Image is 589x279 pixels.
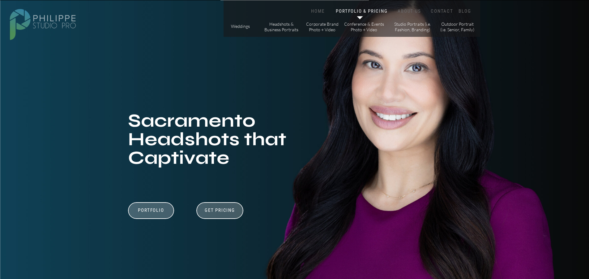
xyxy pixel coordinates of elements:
h1: Sacramento Headshots that Captivate [128,111,301,173]
a: PORTFOLIO & PRICING [335,8,389,14]
a: Headshots & Business Portraits [264,21,299,32]
a: HOME [305,8,331,14]
a: Weddings [229,24,251,30]
a: Portfolio [130,207,173,219]
a: Outdoor Portrait (i.e. Senior, Family) [440,21,475,32]
a: Get Pricing [203,207,237,215]
a: Conference & Events Photo + Video [344,21,384,32]
a: BLOG [457,8,473,14]
a: Studio Portraits (i.e. Fashion, Branding) [392,21,433,32]
a: Corporate Brand Photo + Video [305,21,340,32]
a: ABOUT US [396,8,423,14]
a: CONTACT [429,8,455,14]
